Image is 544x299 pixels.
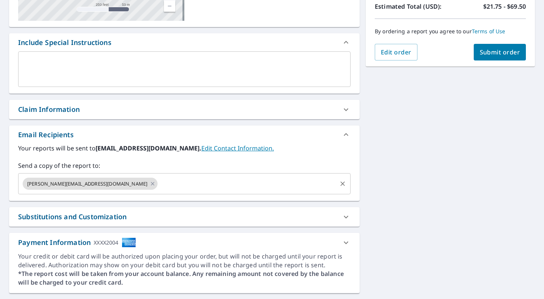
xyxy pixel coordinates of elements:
[337,178,348,189] button: Clear
[18,37,111,48] div: Include Special Instructions
[375,44,417,60] button: Edit order
[201,144,274,152] a: EditContactInfo
[18,144,351,153] label: Your reports will be sent to
[9,125,360,144] div: Email Recipients
[96,144,201,152] b: [EMAIL_ADDRESS][DOMAIN_NAME].
[23,180,152,187] span: [PERSON_NAME][EMAIL_ADDRESS][DOMAIN_NAME]
[483,2,526,11] p: $21.75 - $69.50
[18,252,351,270] div: Your credit or debit card will be authorized upon placing your order, but will not be charged unt...
[122,237,136,248] img: cardImage
[18,212,127,222] div: Substitutions and Customization
[18,237,136,248] div: Payment Information
[474,44,526,60] button: Submit order
[9,207,360,226] div: Substitutions and Customization
[9,100,360,119] div: Claim Information
[23,178,158,190] div: [PERSON_NAME][EMAIL_ADDRESS][DOMAIN_NAME]
[18,161,351,170] label: Send a copy of the report to:
[94,237,118,248] div: XXXX2004
[18,130,74,140] div: Email Recipients
[375,2,450,11] p: Estimated Total (USD):
[18,270,351,287] div: *The report cost will be taken from your account balance. Any remaining amount not covered by the...
[18,104,80,115] div: Claim Information
[375,28,526,35] p: By ordering a report you agree to our
[9,33,360,51] div: Include Special Instructions
[381,48,411,56] span: Edit order
[480,48,520,56] span: Submit order
[472,28,505,35] a: Terms of Use
[9,233,360,252] div: Payment InformationXXXX2004cardImage
[164,0,175,12] a: Current Level 17, Zoom Out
